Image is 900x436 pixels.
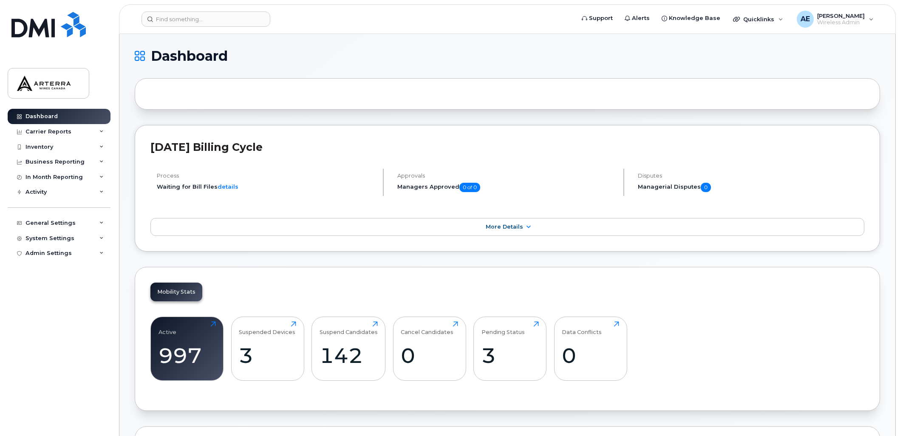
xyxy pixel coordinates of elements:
[638,183,864,192] h5: Managerial Disputes
[320,321,378,335] div: Suspend Candidates
[481,321,525,335] div: Pending Status
[158,321,176,335] div: Active
[157,173,376,179] h4: Process
[320,321,378,376] a: Suspend Candidates142
[158,321,216,376] a: Active997
[481,343,539,368] div: 3
[562,321,602,335] div: Data Conflicts
[638,173,864,179] h4: Disputes
[481,321,539,376] a: Pending Status3
[239,321,296,376] a: Suspended Devices3
[397,183,616,192] h5: Managers Approved
[401,321,453,335] div: Cancel Candidates
[562,321,619,376] a: Data Conflicts0
[397,173,616,179] h4: Approvals
[150,141,864,153] h2: [DATE] Billing Cycle
[218,183,238,190] a: details
[486,224,523,230] span: More Details
[562,343,619,368] div: 0
[239,321,295,335] div: Suspended Devices
[158,343,216,368] div: 997
[401,321,458,376] a: Cancel Candidates0
[157,183,376,191] li: Waiting for Bill Files
[459,183,480,192] span: 0 of 0
[151,50,228,62] span: Dashboard
[701,183,711,192] span: 0
[401,343,458,368] div: 0
[239,343,296,368] div: 3
[320,343,378,368] div: 142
